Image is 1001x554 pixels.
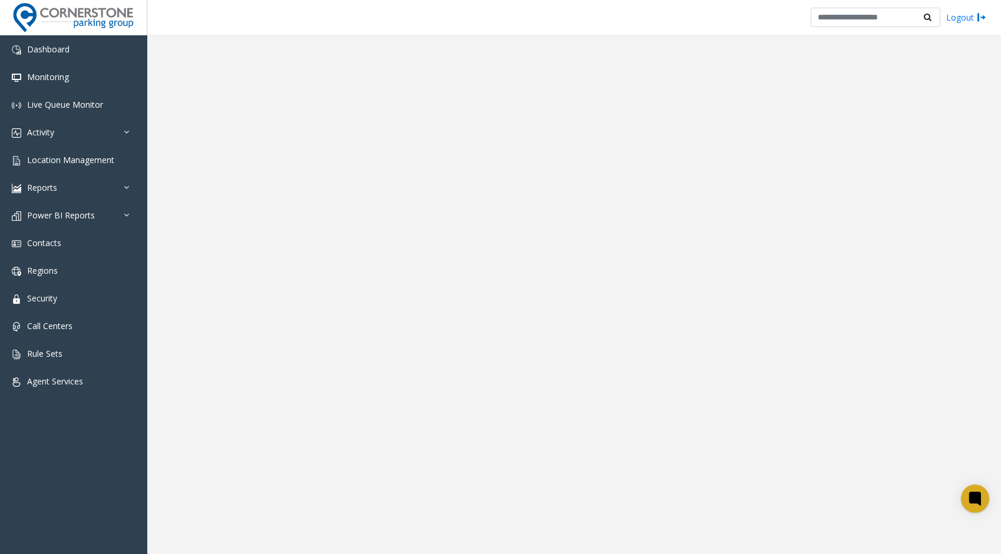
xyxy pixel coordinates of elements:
[12,267,21,276] img: 'icon'
[977,11,986,24] img: logout
[946,11,986,24] a: Logout
[12,239,21,248] img: 'icon'
[27,44,70,55] span: Dashboard
[12,101,21,110] img: 'icon'
[12,156,21,165] img: 'icon'
[27,182,57,193] span: Reports
[12,45,21,55] img: 'icon'
[27,320,72,331] span: Call Centers
[12,128,21,138] img: 'icon'
[27,71,69,82] span: Monitoring
[27,127,54,138] span: Activity
[12,184,21,193] img: 'icon'
[27,293,57,304] span: Security
[12,350,21,359] img: 'icon'
[27,376,83,387] span: Agent Services
[12,294,21,304] img: 'icon'
[27,237,61,248] span: Contacts
[27,154,114,165] span: Location Management
[27,265,58,276] span: Regions
[12,211,21,221] img: 'icon'
[12,377,21,387] img: 'icon'
[27,348,62,359] span: Rule Sets
[12,322,21,331] img: 'icon'
[27,210,95,221] span: Power BI Reports
[12,73,21,82] img: 'icon'
[27,99,103,110] span: Live Queue Monitor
